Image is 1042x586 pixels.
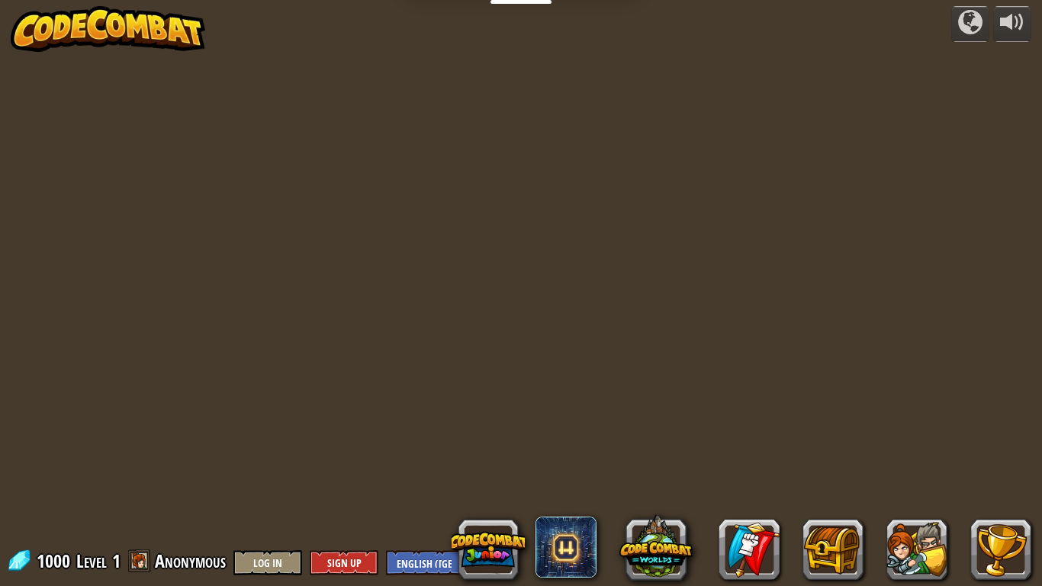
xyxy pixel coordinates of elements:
[993,6,1031,42] button: Adjust volume
[951,6,989,42] button: Campaigns
[155,549,226,573] span: Anonymous
[37,549,75,573] span: 1000
[112,549,121,573] span: 1
[76,549,107,574] span: Level
[233,550,302,575] button: Log In
[310,550,378,575] button: Sign Up
[11,6,206,52] img: CodeCombat - Learn how to code by playing a game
